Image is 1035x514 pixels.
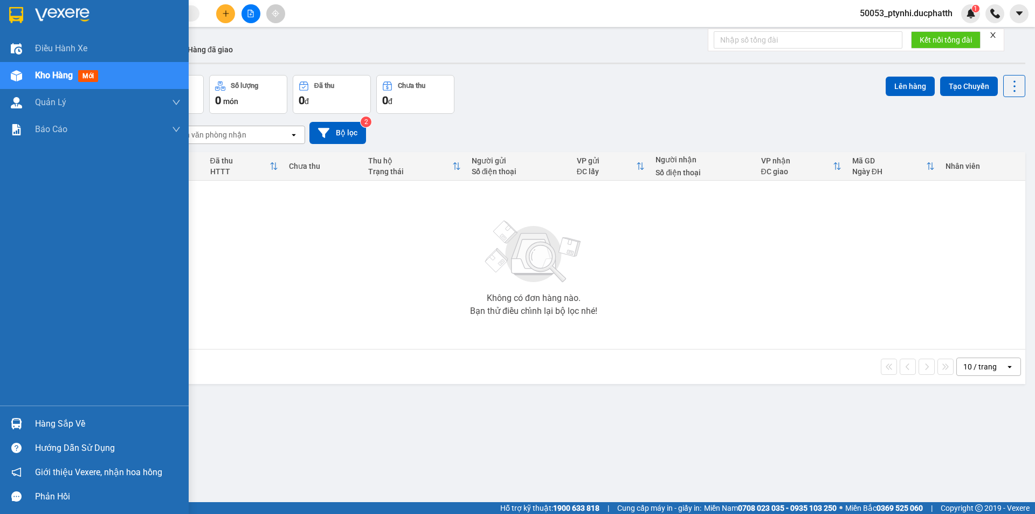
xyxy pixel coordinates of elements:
[11,467,22,477] span: notification
[500,502,599,514] span: Hỗ trợ kỹ thuật:
[704,502,837,514] span: Miền Nam
[738,504,837,512] strong: 0708 023 035 - 0935 103 250
[761,156,833,165] div: VP nhận
[975,504,983,512] span: copyright
[1005,362,1014,371] svg: open
[852,156,926,165] div: Mã GD
[210,156,270,165] div: Đã thu
[231,82,258,90] div: Số lượng
[852,167,926,176] div: Ngày ĐH
[577,167,637,176] div: ĐC lấy
[266,4,285,23] button: aim
[9,7,23,23] img: logo-vxr
[314,82,334,90] div: Đã thu
[289,162,357,170] div: Chưa thu
[920,34,972,46] span: Kết nối tổng đài
[216,4,235,23] button: plus
[215,94,221,107] span: 0
[911,31,981,49] button: Kết nối tổng đài
[172,129,246,140] div: Chọn văn phòng nhận
[11,70,22,81] img: warehouse-icon
[966,9,976,18] img: icon-new-feature
[241,4,260,23] button: file-add
[35,416,181,432] div: Hàng sắp về
[617,502,701,514] span: Cung cấp máy in - giấy in:
[299,94,305,107] span: 0
[571,152,651,181] th: Toggle SortBy
[35,465,162,479] span: Giới thiệu Vexere, nhận hoa hồng
[172,125,181,134] span: down
[35,70,73,80] span: Kho hàng
[223,97,238,106] span: món
[655,168,750,177] div: Số điện thoại
[655,155,750,164] div: Người nhận
[11,418,22,429] img: warehouse-icon
[205,152,284,181] th: Toggle SortBy
[361,116,371,127] sup: 2
[851,6,961,20] span: 50053_ptynhi.ducphatth
[363,152,466,181] th: Toggle SortBy
[756,152,847,181] th: Toggle SortBy
[480,214,588,290] img: svg+xml;base64,PHN2ZyBjbGFzcz0ibGlzdC1wbHVnX19zdmciIHhtbG5zPSJodHRwOi8vd3d3LnczLm9yZy8yMDAwL3N2Zy...
[931,502,933,514] span: |
[946,162,1020,170] div: Nhân viên
[78,70,98,82] span: mới
[376,75,454,114] button: Chưa thu0đ
[179,37,241,63] button: Hàng đã giao
[577,156,637,165] div: VP gửi
[368,167,452,176] div: Trạng thái
[11,97,22,108] img: warehouse-icon
[487,294,581,303] div: Không có đơn hàng nào.
[289,131,298,139] svg: open
[972,5,979,12] sup: 1
[293,75,371,114] button: Đã thu0đ
[990,9,1000,18] img: phone-icon
[608,502,609,514] span: |
[989,31,997,39] span: close
[472,156,566,165] div: Người gửi
[553,504,599,512] strong: 1900 633 818
[35,122,67,136] span: Báo cáo
[940,77,998,96] button: Tạo Chuyến
[886,77,935,96] button: Lên hàng
[11,443,22,453] span: question-circle
[1010,4,1029,23] button: caret-down
[382,94,388,107] span: 0
[963,361,997,372] div: 10 / trang
[210,167,270,176] div: HTTT
[35,440,181,456] div: Hướng dẫn sử dụng
[247,10,254,17] span: file-add
[845,502,923,514] span: Miền Bắc
[172,98,181,107] span: down
[305,97,309,106] span: đ
[472,167,566,176] div: Số điện thoại
[398,82,425,90] div: Chưa thu
[1015,9,1024,18] span: caret-down
[761,167,833,176] div: ĐC giao
[11,124,22,135] img: solution-icon
[11,491,22,502] span: message
[714,31,902,49] input: Nhập số tổng đài
[11,43,22,54] img: warehouse-icon
[309,122,366,144] button: Bộ lọc
[272,10,279,17] span: aim
[877,504,923,512] strong: 0369 525 060
[368,156,452,165] div: Thu hộ
[974,5,977,12] span: 1
[839,506,843,510] span: ⚪️
[35,42,87,55] span: Điều hành xe
[470,307,597,316] div: Bạn thử điều chỉnh lại bộ lọc nhé!
[35,489,181,505] div: Phản hồi
[847,152,940,181] th: Toggle SortBy
[35,95,66,109] span: Quản Lý
[222,10,230,17] span: plus
[209,75,287,114] button: Số lượng0món
[388,97,392,106] span: đ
